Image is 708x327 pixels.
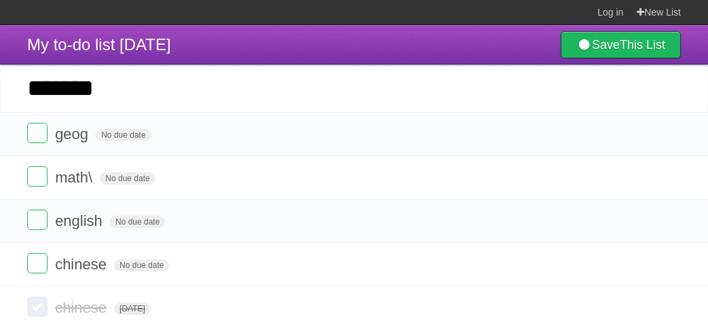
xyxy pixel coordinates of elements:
label: Done [27,166,48,187]
span: chinese [55,256,110,273]
span: english [55,212,106,229]
label: Done [27,123,48,143]
span: No due date [100,172,155,185]
span: [DATE] [114,303,151,315]
span: geog [55,126,92,142]
span: No due date [96,129,151,141]
: math\ [55,169,96,186]
span: My to-do list [DATE] [27,35,171,54]
a: SaveThis List [561,31,681,58]
label: Done [27,253,48,273]
span: No due date [114,259,169,271]
b: This List [620,38,665,52]
label: Done [27,296,48,317]
label: Done [27,210,48,230]
span: chinese [55,299,110,316]
span: No due date [110,216,165,228]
